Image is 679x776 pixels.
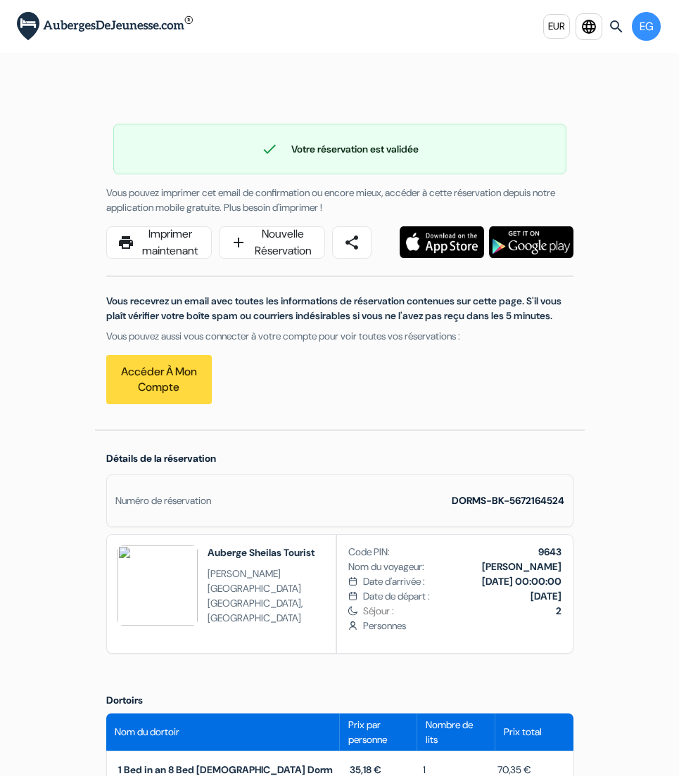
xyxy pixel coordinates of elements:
b: 9643 [538,545,561,558]
span: [GEOGRAPHIC_DATA] [208,612,301,624]
span: Personnes [363,619,561,633]
span: add [230,234,247,251]
span: Dortoirs [106,694,143,706]
a: printImprimer maintenant [106,226,212,259]
span: Prix par personne [348,718,409,747]
span: Vous pouvez imprimer cet email de confirmation ou encore mieux, accéder à cette réservation depui... [106,186,555,214]
span: Nombre de lits [426,718,486,747]
b: [PERSON_NAME] [482,560,561,573]
span: Nom du dortoir [115,725,179,739]
a: EUR [543,14,570,39]
img: BmALNQ87AzYGMlYx [118,545,198,626]
b: [DATE] 00:00:00 [482,575,561,588]
h2: Auberge Sheilas Tourist [208,545,325,560]
span: Prix total [504,725,542,739]
p: Vous recevrez un email avec toutes les informations de réservation contenues sur cette page. S'il... [106,294,573,323]
p: Vous pouvez aussi vous connecter à votre compte pour voir toutes vos réservations : [106,329,573,344]
strong: DORMS-BK-5672164524 [452,494,564,507]
span: 35,18 € [350,763,381,776]
span: Nom du voyageur: [348,560,424,574]
i: language [580,18,597,35]
a: language [576,13,602,40]
span: print [118,234,134,251]
span: Code PIN: [348,545,390,560]
a: share [332,226,372,259]
button: EG [630,11,662,42]
a: addNouvelle Réservation [219,226,325,259]
span: Séjour : [363,604,561,619]
a: search [608,18,625,35]
span: share [343,234,360,251]
span: Date d'arrivée : [363,574,425,589]
span: 1 Bed in an 8 Bed [DEMOGRAPHIC_DATA] Dorm [118,763,333,776]
img: Téléchargez l'application gratuite [400,226,484,258]
span: [PERSON_NAME][GEOGRAPHIC_DATA] [208,567,301,595]
span: Détails de la réservation [106,452,216,465]
div: Votre réservation est validée [114,141,566,157]
a: Accéder à mon compte [106,355,212,404]
span: Date de départ : [363,589,430,604]
div: Numéro de réservation [115,493,211,508]
img: AubergesDeJeunesse.com [17,12,193,41]
b: [DATE] [531,590,561,602]
span: , [208,567,325,626]
span: check [261,141,278,157]
b: 2 [556,604,561,617]
span: [GEOGRAPHIC_DATA] [208,597,301,609]
img: Téléchargez l'application gratuite [489,226,573,258]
